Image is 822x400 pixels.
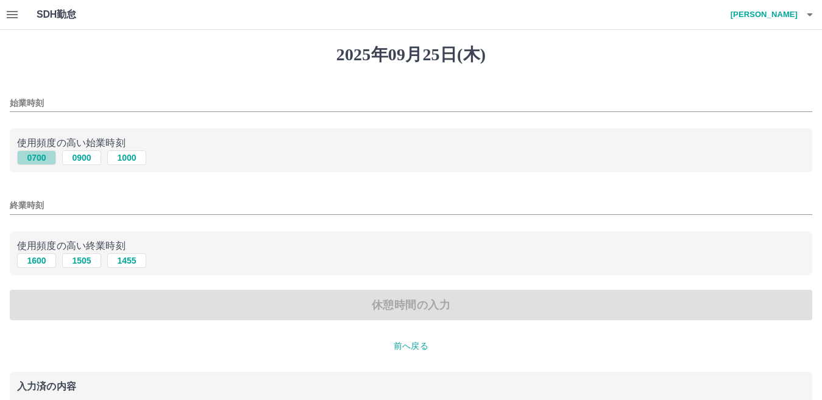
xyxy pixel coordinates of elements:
[107,150,146,165] button: 1000
[10,340,812,353] p: 前へ戻る
[62,150,101,165] button: 0900
[10,44,812,65] h1: 2025年09月25日(木)
[17,253,56,268] button: 1600
[17,150,56,165] button: 0700
[107,253,146,268] button: 1455
[17,136,805,150] p: 使用頻度の高い始業時刻
[17,239,805,253] p: 使用頻度の高い終業時刻
[17,382,805,391] p: 入力済の内容
[62,253,101,268] button: 1505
